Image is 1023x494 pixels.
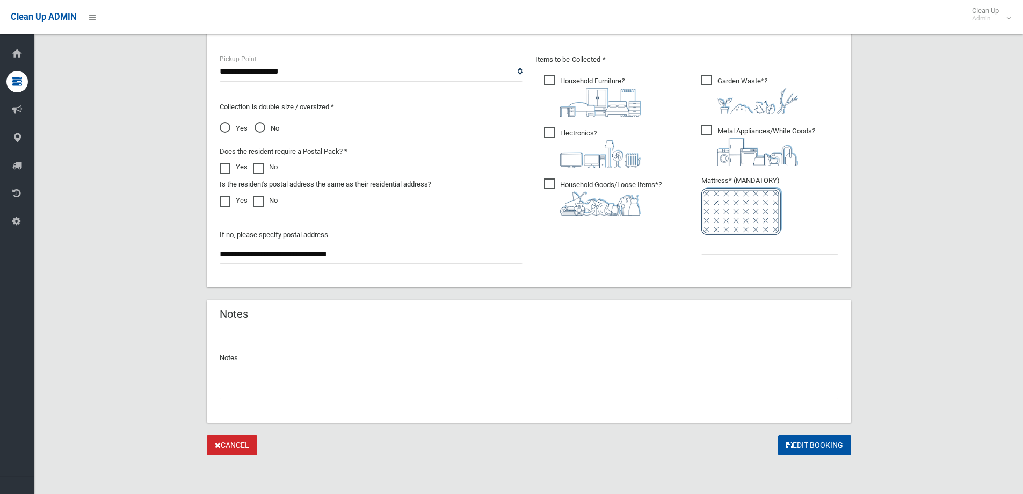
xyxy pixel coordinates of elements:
label: No [253,161,278,174]
span: Household Furniture [544,75,641,117]
i: ? [717,77,798,114]
label: Yes [220,161,248,174]
p: Items to be Collected * [535,53,838,66]
img: 36c1b0289cb1767239cdd3de9e694f19.png [717,138,798,166]
label: If no, please specify postal address [220,228,328,241]
i: ? [560,77,641,117]
label: Yes [220,194,248,207]
span: Electronics [544,127,641,168]
span: Yes [220,122,248,135]
p: Notes [220,352,838,364]
img: b13cc3517677393f34c0a387616ef184.png [560,191,641,216]
i: ? [560,181,662,216]
label: Is the resident's postal address the same as their residential address? [220,178,431,191]
button: Edit Booking [778,435,851,455]
img: 394712a680b73dbc3d2a6a3a7ffe5a07.png [560,140,641,168]
span: No [255,122,279,135]
img: e7408bece873d2c1783593a074e5cb2f.png [701,187,782,235]
span: Mattress* (MANDATORY) [701,176,838,235]
img: 4fd8a5c772b2c999c83690221e5242e0.png [717,88,798,114]
p: Collection is double size / oversized * [220,101,523,113]
label: No [253,194,278,207]
i: ? [717,127,815,166]
label: Does the resident require a Postal Pack? * [220,145,347,158]
span: Household Goods/Loose Items* [544,178,662,216]
header: Notes [207,304,261,325]
span: Garden Waste* [701,75,798,114]
span: Clean Up ADMIN [11,12,76,22]
a: Cancel [207,435,257,455]
small: Admin [972,15,999,23]
span: Metal Appliances/White Goods [701,125,815,166]
img: aa9efdbe659d29b613fca23ba79d85cb.png [560,88,641,117]
span: Clean Up [967,6,1010,23]
i: ? [560,129,641,168]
